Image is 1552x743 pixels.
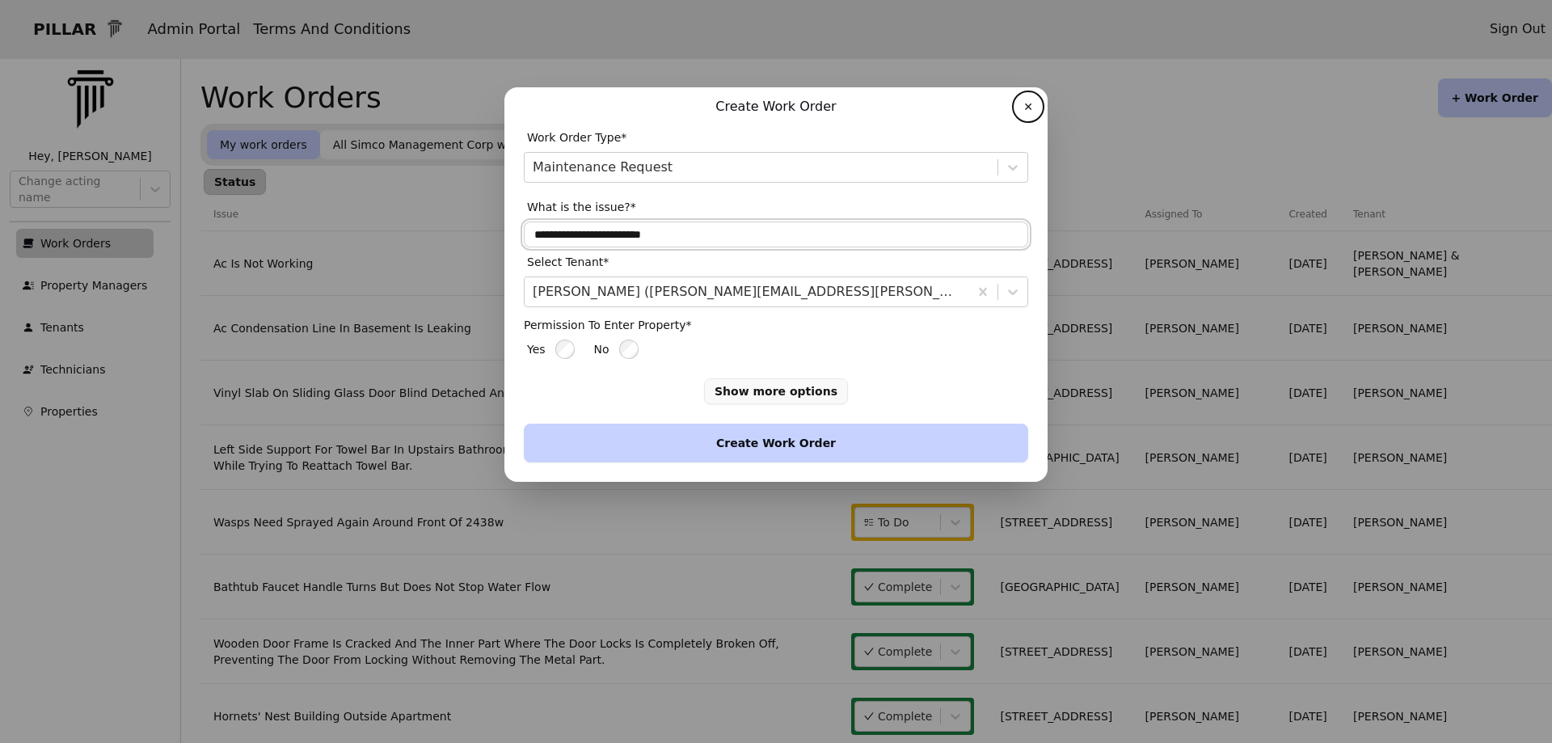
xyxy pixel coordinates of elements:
span: No [594,341,609,357]
p: Create Work Order [524,97,1028,116]
button: ✕ [1015,94,1041,120]
input: No [619,340,639,359]
span: Select Tenant* [527,254,609,270]
span: What is the issue?* [527,199,636,215]
span: Work Order Type* [527,129,626,146]
button: Create Work Order [524,424,1028,462]
span: Yes [527,341,546,357]
input: Yes [555,340,575,359]
p: Permission To Enter Property* [524,317,1028,333]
